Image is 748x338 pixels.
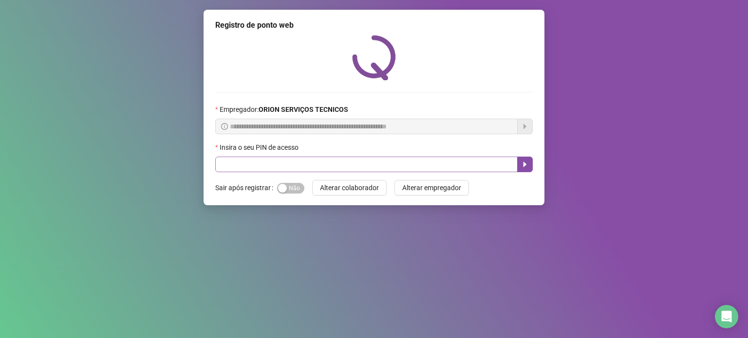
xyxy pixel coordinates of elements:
[394,180,469,196] button: Alterar empregador
[312,180,387,196] button: Alterar colaborador
[402,182,461,193] span: Alterar empregador
[715,305,738,328] div: Open Intercom Messenger
[220,104,348,115] span: Empregador :
[215,142,305,153] label: Insira o seu PIN de acesso
[320,182,379,193] span: Alterar colaborador
[215,180,277,196] label: Sair após registrar
[352,35,396,80] img: QRPoint
[521,160,529,168] span: caret-right
[221,123,228,130] span: info-circle
[215,19,533,31] div: Registro de ponto web
[259,106,348,113] strong: ORION SERVIÇOS TECNICOS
